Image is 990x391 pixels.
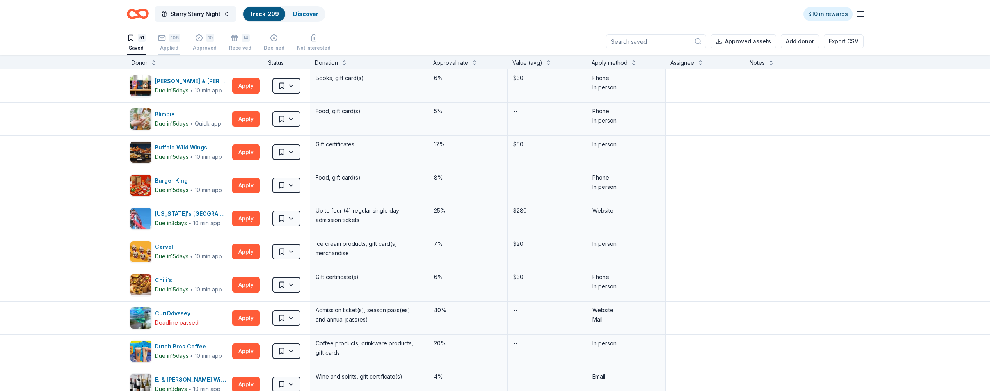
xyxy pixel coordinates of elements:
[155,152,188,162] div: Due in 15 days
[433,272,503,283] div: 6%
[315,172,424,183] div: Food, gift card(s)
[155,185,188,195] div: Due in 15 days
[155,209,229,219] div: [US_STATE]'s [GEOGRAPHIC_DATA]
[315,139,424,150] div: Gift certificates
[512,238,582,249] div: $20
[158,45,180,51] div: Applied
[750,58,765,68] div: Notes
[190,352,194,359] span: ∙
[824,34,864,48] button: Export CSV
[195,352,222,360] div: 10 min app
[155,285,188,294] div: Due in 15 days
[592,73,660,83] div: Phone
[592,83,660,92] div: In person
[155,318,199,327] div: Deadline passed
[127,31,146,55] button: 51Saved
[130,274,151,295] img: Image for Chili's
[155,275,222,285] div: Chili's
[592,140,660,149] div: In person
[229,31,251,55] button: 14Received
[433,139,503,150] div: 17%
[433,305,503,316] div: 40%
[592,206,660,215] div: Website
[433,106,503,117] div: 5%
[138,34,146,42] div: 51
[803,7,853,21] a: $10 in rewards
[512,338,519,349] div: --
[232,111,260,127] button: Apply
[242,34,250,42] div: 14
[130,208,229,229] button: Image for California's Great America[US_STATE]'s [GEOGRAPHIC_DATA]Due in3days∙10 min app
[130,307,151,329] img: Image for CuriOdyssey
[512,172,519,183] div: --
[297,45,331,51] div: Not interested
[130,340,229,362] button: Image for Dutch Bros CoffeeDutch Bros CoffeeDue in15days∙10 min app
[232,211,260,226] button: Apply
[315,238,424,259] div: Ice cream products, gift card(s), merchandise
[242,6,325,22] button: Track· 209Discover
[293,11,318,17] a: Discover
[155,110,222,119] div: Blimpie
[592,339,660,348] div: In person
[592,116,660,125] div: In person
[433,172,503,183] div: 8%
[512,73,582,84] div: $30
[127,5,149,23] a: Home
[195,286,222,293] div: 10 min app
[169,34,180,42] div: 106
[297,31,331,55] button: Not interested
[592,282,660,291] div: In person
[264,31,284,55] button: Declined
[195,87,222,94] div: 10 min app
[130,108,151,130] img: Image for Blimpie
[606,34,706,48] input: Search saved
[315,106,424,117] div: Food, gift card(s)
[155,242,222,252] div: Carvel
[592,182,660,192] div: In person
[155,252,188,261] div: Due in 15 days
[711,34,776,48] button: Approved assets
[433,205,503,216] div: 25%
[592,239,660,249] div: In person
[433,371,503,382] div: 4%
[190,153,194,160] span: ∙
[130,75,151,96] img: Image for Barnes & Noble
[155,76,229,86] div: [PERSON_NAME] & [PERSON_NAME]
[158,31,180,55] button: 106Applied
[130,208,151,229] img: Image for California's Great America
[155,119,188,128] div: Due in 15 days
[433,58,468,68] div: Approval rate
[315,73,424,84] div: Books, gift card(s)
[249,11,279,17] a: Track· 209
[155,375,229,384] div: E. & [PERSON_NAME] Winery
[315,272,424,283] div: Gift certificate(s)
[155,6,236,22] button: Starry Starry Night
[155,342,222,351] div: Dutch Bros Coffee
[592,306,660,315] div: Website
[195,252,222,260] div: 10 min app
[315,305,424,325] div: Admission ticket(s), season pass(es), and annual pass(es)
[232,178,260,193] button: Apply
[232,343,260,359] button: Apply
[155,143,222,152] div: Buffalo Wild Wings
[130,75,229,97] button: Image for Barnes & Noble[PERSON_NAME] & [PERSON_NAME]Due in15days∙10 min app
[232,277,260,293] button: Apply
[512,106,519,117] div: --
[130,142,151,163] img: Image for Buffalo Wild Wings
[315,371,424,382] div: Wine and spirits, gift certificate(s)
[263,55,310,69] div: Status
[193,219,220,227] div: 10 min app
[130,241,151,262] img: Image for Carvel
[206,34,214,42] div: 10
[190,253,194,259] span: ∙
[512,139,582,150] div: $50
[155,309,199,318] div: CuriOdyssey
[592,107,660,116] div: Phone
[315,338,424,358] div: Coffee products, drinkware products, gift cards
[433,338,503,349] div: 20%
[130,307,229,329] button: Image for CuriOdysseyCuriOdysseyDeadline passed
[781,34,819,48] button: Add donor
[232,244,260,259] button: Apply
[232,78,260,94] button: Apply
[193,31,217,55] button: 10Approved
